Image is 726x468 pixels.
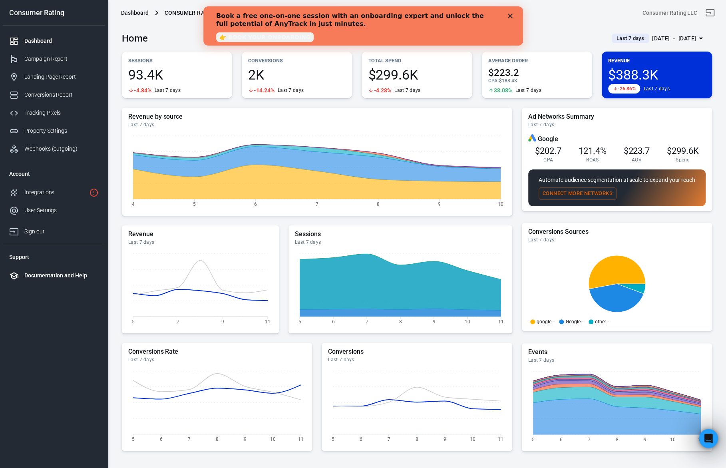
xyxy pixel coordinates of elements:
[613,34,647,42] span: Last 7 days
[531,436,534,442] tspan: 5
[444,436,446,442] tspan: 9
[24,127,99,135] div: Property Settings
[528,134,536,143] div: Google Ads
[608,319,609,324] span: -
[3,140,105,158] a: Webhooks (outgoing)
[134,88,151,93] span: -4.84%
[374,88,391,93] span: -4.28%
[377,201,380,207] tspan: 8
[643,86,669,92] div: Last 7 days
[128,356,306,363] div: Last 7 days
[432,319,435,324] tspan: 9
[470,436,475,442] tspan: 10
[465,319,470,324] tspan: 10
[24,91,99,99] div: Conversions Report
[586,157,599,163] span: ROAS
[24,206,99,215] div: User Settings
[579,146,607,156] span: 121.4%
[128,113,506,121] h5: Revenue by source
[270,436,276,442] tspan: 10
[332,319,334,324] tspan: 6
[368,56,465,65] p: Total Spend
[368,68,465,82] span: $299.6K
[416,436,418,442] tspan: 8
[24,109,99,117] div: Tracking Pixels
[528,228,706,236] h5: Conversions Sources
[587,436,590,442] tspan: 7
[24,227,99,236] div: Sign out
[608,68,706,82] span: $388.3K
[254,201,257,207] tspan: 6
[295,230,506,238] h5: Sessions
[632,157,642,163] span: AOV
[316,201,318,207] tspan: 7
[488,68,586,78] span: $223.2
[128,68,226,82] span: 93.4K
[304,7,312,12] div: Close
[298,436,304,442] tspan: 11
[699,429,718,448] iframe: Intercom live chat
[128,56,226,65] p: Sessions
[132,436,135,442] tspan: 5
[328,348,505,356] h5: Conversions
[278,87,304,94] div: Last 7 days
[121,9,149,17] div: Dashboard
[128,348,306,356] h5: Conversions Rate
[528,348,706,356] h5: Events
[388,436,390,442] tspan: 7
[528,237,706,243] div: Last 7 days
[24,188,86,197] div: Integrations
[615,436,618,442] tspan: 8
[488,56,586,65] p: Average Order
[535,146,561,156] span: $202.7
[3,183,105,201] a: Integrations
[122,33,148,44] h3: Home
[132,201,135,207] tspan: 4
[528,357,706,363] div: Last 7 days
[295,239,506,245] div: Last 7 days
[498,201,503,207] tspan: 10
[128,239,272,245] div: Last 7 days
[582,319,584,324] span: -
[298,319,301,324] tspan: 5
[24,37,99,45] div: Dashboard
[216,436,219,442] tspan: 8
[365,319,368,324] tspan: 7
[700,3,720,22] a: Sign out
[528,134,706,143] div: Google
[528,121,706,128] div: Last 7 days
[132,319,135,324] tspan: 5
[248,56,346,65] p: Conversions
[254,88,274,93] span: -14.24%
[160,436,163,442] tspan: 6
[528,113,706,121] h5: Ad Networks Summary
[3,50,105,68] a: Campaign Report
[165,8,218,18] span: Consumer Rating
[605,32,712,45] button: Last 7 days[DATE] － [DATE]
[155,87,181,94] div: Last 7 days
[161,6,228,20] button: Consumer Rating
[488,78,499,84] span: CPA :
[248,68,346,82] span: 2K
[652,34,696,44] div: [DATE] － [DATE]
[128,230,272,238] h5: Revenue
[399,319,402,324] tspan: 8
[24,73,99,81] div: Landing Page Report
[3,122,105,140] a: Property Settings
[24,271,99,280] div: Documentation and Help
[565,319,581,324] p: Google
[328,356,505,363] div: Last 7 days
[595,319,606,324] p: other
[499,78,517,84] span: $188.43
[3,86,105,104] a: Conversions Report
[3,104,105,122] a: Tracking Pixels
[360,436,362,442] tspan: 6
[3,247,105,267] li: Support
[539,187,617,200] button: Connect More Networks
[498,436,503,442] tspan: 11
[332,436,334,442] tspan: 5
[667,146,699,156] span: $299.6K
[89,188,99,197] svg: 8 networks not verified yet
